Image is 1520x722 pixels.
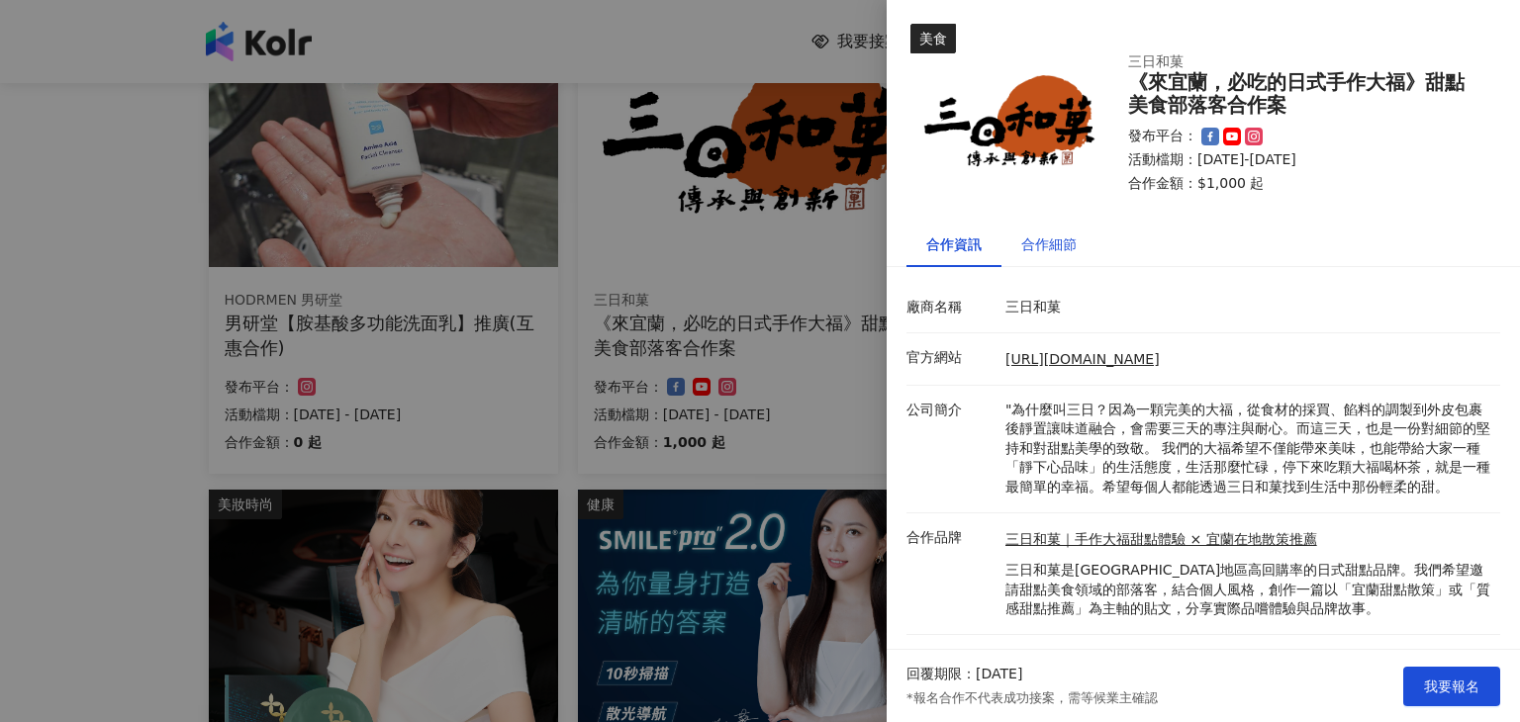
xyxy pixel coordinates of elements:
[1005,530,1490,550] a: 三日和菓｜手作大福甜點體驗 × 宜蘭在地散策推薦
[1128,174,1476,194] p: 合作金額： $1,000 起
[1128,52,1476,72] div: 三日和菓
[1128,150,1476,170] p: 活動檔期：[DATE]-[DATE]
[1128,127,1197,146] p: 發布平台：
[906,665,1022,684] p: 回覆期限：[DATE]
[926,233,982,255] div: 合作資訊
[1005,351,1160,367] a: [URL][DOMAIN_NAME]
[906,348,996,368] p: 官方網站
[906,689,1158,707] p: *報名合作不代表成功接案，需等候業主確認
[906,298,996,317] p: 廠商名稱
[1424,678,1479,694] span: 我要報名
[1403,667,1500,706] button: 我要報名
[910,24,1108,222] img: 三日和菓｜手作大福甜點體驗 × 宜蘭在地散策推薦
[906,528,996,548] p: 合作品牌
[906,401,996,420] p: 公司簡介
[1005,650,1490,670] p: 圖文、限時動態、影音
[910,24,956,53] div: 美食
[1005,401,1490,497] p: "為什麼叫三日？因為一顆完美的大福，從食材的採買、餡料的調製到外皮包裹後靜置讓味道融合，會需要三天的專注與耐心。而這三天，也是一份對細節的堅持和對甜點美學的致敬。 我們的大福希望不僅能帶來美味，...
[1128,71,1476,117] div: 《來宜蘭，必吃的日式手作大福》甜點美食部落客合作案
[1005,561,1490,619] p: 三日和菓是[GEOGRAPHIC_DATA]地區高回購率的日式甜點品牌。我們希望邀請甜點美食領域的部落客，結合個人風格，創作一篇以「宜蘭甜點散策」或「質感甜點推薦」為主軸的貼文，分享實際品嚐體驗...
[1005,298,1490,317] p: 三日和菓
[906,650,996,670] p: 發文方式
[1021,233,1077,255] div: 合作細節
